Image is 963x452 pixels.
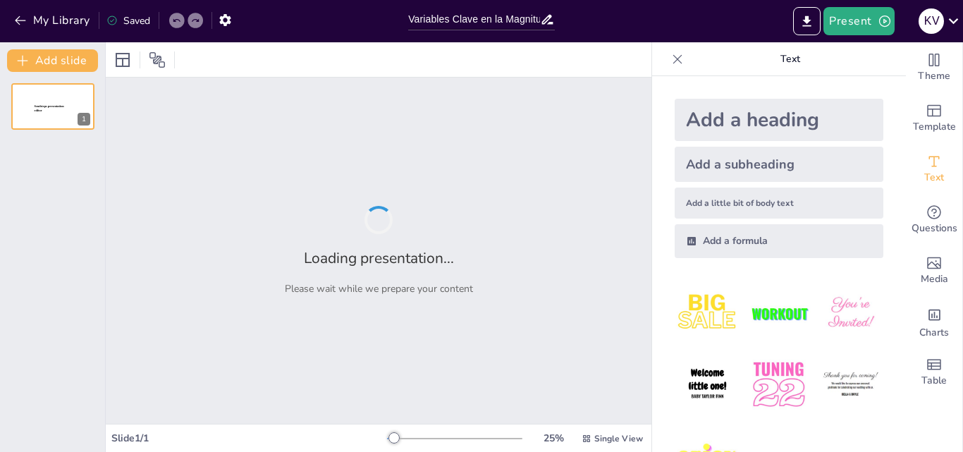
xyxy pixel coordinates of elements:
[818,352,883,417] img: 6.jpeg
[793,7,821,35] button: Export to PowerPoint
[78,113,90,126] div: 1
[536,432,570,445] div: 25 %
[924,170,944,185] span: Text
[149,51,166,68] span: Position
[111,49,134,71] div: Layout
[906,93,962,144] div: Add ready made slides
[408,9,540,30] input: Insert title
[675,224,883,258] div: Add a formula
[746,352,811,417] img: 5.jpeg
[675,352,740,417] img: 4.jpeg
[906,42,962,93] div: Change the overall theme
[906,195,962,245] div: Get real-time input from your audience
[11,83,94,130] div: 1
[921,373,947,389] span: Table
[11,9,96,32] button: My Library
[823,7,894,35] button: Present
[906,245,962,296] div: Add images, graphics, shapes or video
[689,42,892,76] p: Text
[285,282,473,295] p: Please wait while we prepare your content
[906,144,962,195] div: Add text boxes
[921,271,948,287] span: Media
[675,188,883,219] div: Add a little bit of body text
[7,49,98,72] button: Add slide
[675,147,883,182] div: Add a subheading
[906,296,962,347] div: Add charts and graphs
[919,325,949,341] span: Charts
[912,221,957,236] span: Questions
[304,248,454,268] h2: Loading presentation...
[818,281,883,346] img: 3.jpeg
[594,433,643,444] span: Single View
[913,119,956,135] span: Template
[675,99,883,141] div: Add a heading
[906,347,962,398] div: Add a table
[746,281,811,346] img: 2.jpeg
[919,7,944,35] button: K V
[918,68,950,84] span: Theme
[111,432,387,445] div: Slide 1 / 1
[919,8,944,34] div: K V
[106,14,150,28] div: Saved
[35,105,64,113] span: Sendsteps presentation editor
[675,281,740,346] img: 1.jpeg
